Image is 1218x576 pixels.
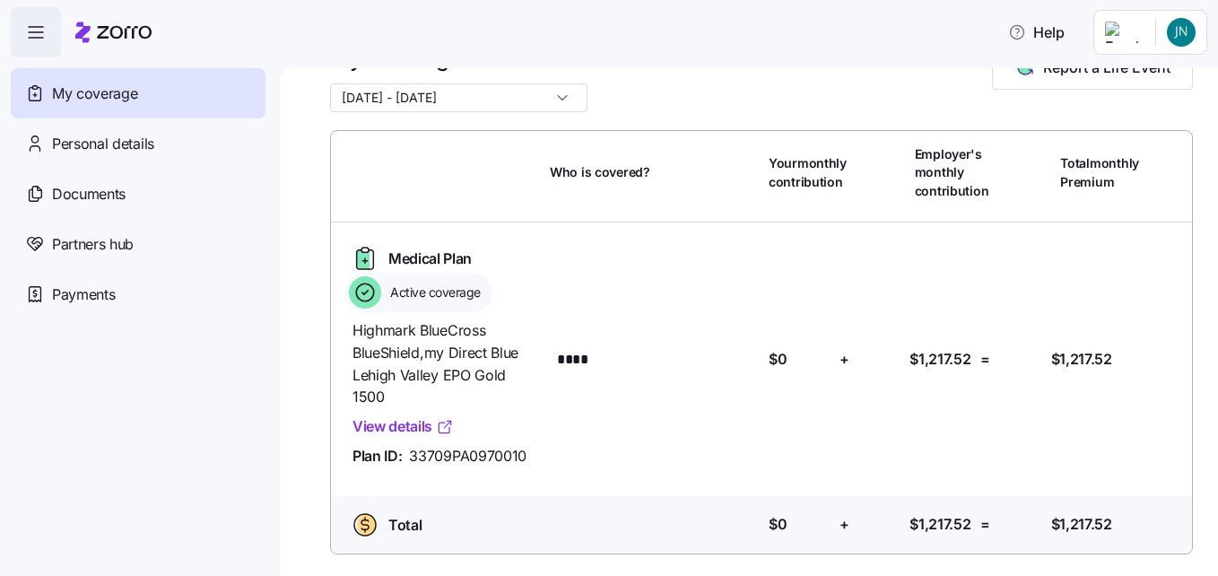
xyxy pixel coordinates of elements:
[1051,348,1112,371] span: $1,217.52
[11,169,265,219] a: Documents
[409,445,526,467] span: 33709PA0970010
[352,445,402,467] span: Plan ID:
[994,14,1079,50] button: Help
[840,513,849,536] span: +
[11,68,265,118] a: My coverage
[52,133,154,155] span: Personal details
[909,348,970,371] span: $1,217.52
[1051,513,1112,536] span: $1,217.52
[52,183,126,205] span: Documents
[52,233,134,256] span: Partners hub
[11,269,265,319] a: Payments
[388,514,422,537] span: Total
[11,219,265,269] a: Partners hub
[11,118,265,169] a: Personal details
[385,284,481,301] span: Active coverage
[769,154,847,191] span: Your monthly contribution
[915,145,989,200] span: Employer's monthly contribution
[769,348,787,371] span: $0
[1167,18,1196,47] img: 85742643a648489a4c8f8986d31e721d
[52,284,115,306] span: Payments
[1060,154,1139,191] span: Total monthly Premium
[909,513,970,536] span: $1,217.52
[550,163,650,181] span: Who is covered?
[769,513,787,536] span: $0
[1105,22,1141,43] img: Employer logo
[352,319,535,408] span: Highmark BlueCross BlueShield , my Direct Blue Lehigh Valley EPO Gold 1500
[980,513,990,536] span: =
[52,83,137,105] span: My coverage
[352,415,454,438] a: View details
[388,248,472,270] span: Medical Plan
[840,348,849,371] span: +
[1008,22,1065,43] span: Help
[980,348,990,371] span: =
